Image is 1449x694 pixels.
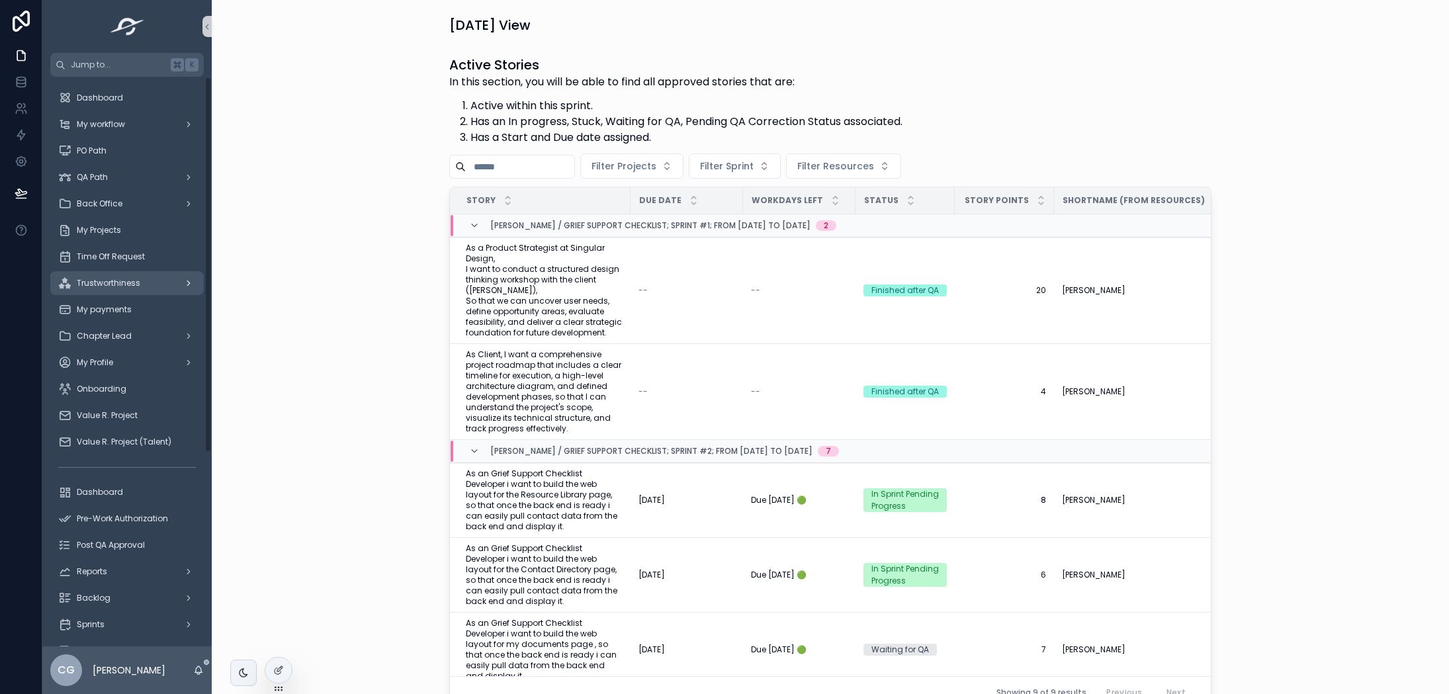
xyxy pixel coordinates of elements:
[580,153,683,179] button: Select Button
[824,220,828,231] div: 2
[50,324,204,348] a: Chapter Lead
[449,16,531,34] h1: [DATE] View
[107,16,148,37] img: App logo
[466,243,623,338] a: As a Product Strategist at Singular Design, I want to conduct a structured design thinking worksh...
[751,386,848,397] a: --
[1062,644,1222,655] a: [PERSON_NAME]
[1062,386,1125,397] span: [PERSON_NAME]
[77,410,138,421] span: Value R. Project
[77,251,145,262] span: Time Off Request
[77,172,108,183] span: QA Path
[638,644,735,655] a: [DATE]
[77,540,145,550] span: Post QA Approval
[93,664,165,677] p: [PERSON_NAME]
[50,271,204,295] a: Trustworthiness
[449,56,902,74] h1: Active Stories
[751,644,848,655] a: Due [DATE] 🟢
[863,644,947,656] a: Waiting for QA
[466,468,623,532] a: As an Grief Support Checklist Developer i want to build the web layout for the Resource Library p...
[963,386,1046,397] a: 4
[638,386,648,397] span: --
[470,114,902,130] li: Has an In progress, Stuck, Waiting for QA, Pending QA Correction Status associated.
[77,146,107,156] span: PO Path
[77,331,132,341] span: Chapter Lead
[490,220,811,231] span: [PERSON_NAME] / Grief Support Checklist; Sprint #1; From [DATE] to [DATE]
[963,570,1046,580] span: 6
[466,349,623,434] a: As Client, I want a comprehensive project roadmap that includes a clear timeline for execution, a...
[751,570,848,580] a: Due [DATE] 🟢
[1062,495,1222,505] a: [PERSON_NAME]
[751,570,807,580] span: Due [DATE] 🟢
[751,285,848,296] a: --
[42,77,212,646] div: scrollable content
[50,192,204,216] a: Back Office
[963,285,1046,296] span: 20
[863,488,947,512] a: In Sprint Pending Progress
[50,533,204,557] a: Post QA Approval
[963,495,1046,505] a: 8
[638,386,735,397] a: --
[1062,285,1222,296] a: [PERSON_NAME]
[1062,570,1222,580] a: [PERSON_NAME]
[871,563,939,587] div: In Sprint Pending Progress
[50,507,204,531] a: Pre-Work Authorization
[58,662,75,678] span: Cg
[77,304,132,315] span: My payments
[77,357,113,368] span: My Profile
[77,513,168,524] span: Pre-Work Authorization
[50,298,204,322] a: My payments
[638,285,648,296] span: --
[50,613,204,636] a: Sprints
[77,487,123,498] span: Dashboard
[1062,495,1125,505] span: [PERSON_NAME]
[638,644,665,655] span: [DATE]
[77,93,123,103] span: Dashboard
[700,159,754,173] span: Filter Sprint
[863,563,947,587] a: In Sprint Pending Progress
[592,159,656,173] span: Filter Projects
[77,225,121,236] span: My Projects
[751,386,760,397] span: --
[1062,644,1125,655] span: [PERSON_NAME]
[639,195,681,206] span: Due Date
[50,53,204,77] button: Jump to...K
[864,195,899,206] span: Status
[638,285,735,296] a: --
[50,430,204,454] a: Value R. Project (Talent)
[689,153,781,179] button: Select Button
[751,495,807,505] span: Due [DATE] 🟢
[50,480,204,504] a: Dashboard
[50,218,204,242] a: My Projects
[77,437,171,447] span: Value R. Project (Talent)
[50,560,204,584] a: Reports
[466,195,496,206] span: Story
[638,495,665,505] span: [DATE]
[638,570,665,580] span: [DATE]
[466,618,623,681] a: As an Grief Support Checklist Developer i want to build the web layout for my documents page , so...
[50,165,204,189] a: QA Path
[963,644,1046,655] a: 7
[470,98,902,114] li: Active within this sprint.
[470,130,902,146] li: Has a Start and Due date assigned.
[77,198,122,209] span: Back Office
[50,639,204,663] a: QA
[466,543,623,607] a: As an Grief Support Checklist Developer i want to build the web layout for the Contact Directory ...
[50,351,204,374] a: My Profile
[1062,570,1125,580] span: [PERSON_NAME]
[77,384,126,394] span: Onboarding
[965,195,1029,206] span: Story Points
[871,644,929,656] div: Waiting for QA
[50,86,204,110] a: Dashboard
[638,570,735,580] a: [DATE]
[449,74,902,90] p: In this section, you will be able to find all approved stories that are:
[71,60,165,70] span: Jump to...
[77,619,105,630] span: Sprints
[871,284,939,296] div: Finished after QA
